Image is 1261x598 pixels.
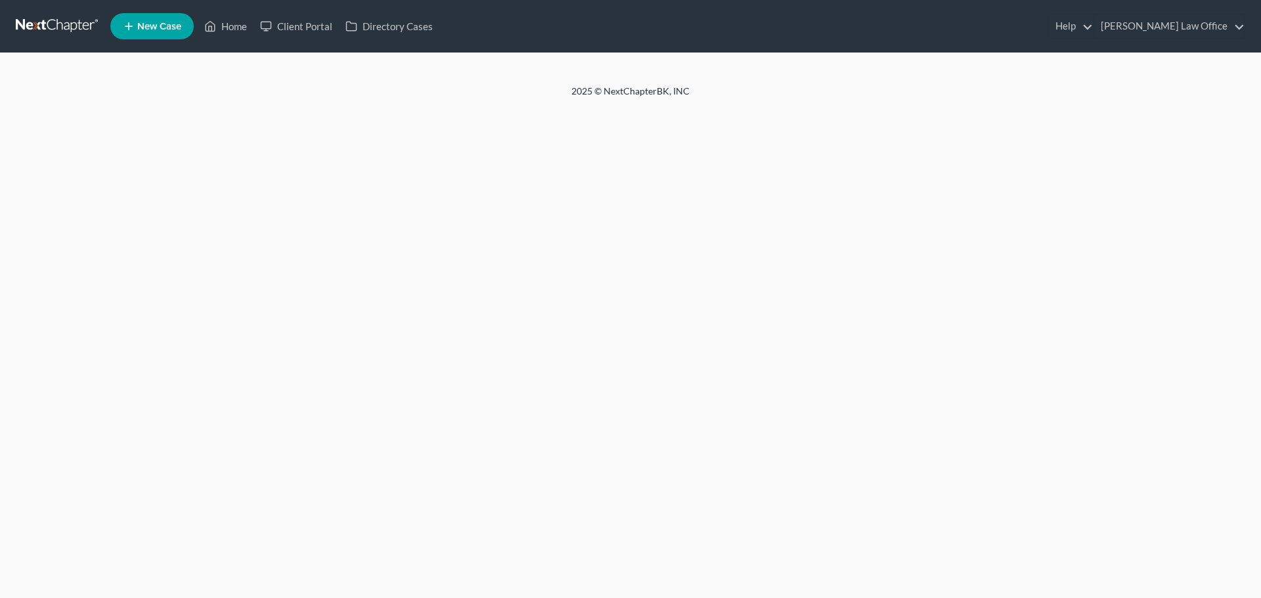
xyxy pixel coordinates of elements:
[254,14,339,38] a: Client Portal
[1049,14,1093,38] a: Help
[110,13,194,39] new-legal-case-button: New Case
[256,85,1005,108] div: 2025 © NextChapterBK, INC
[339,14,439,38] a: Directory Cases
[198,14,254,38] a: Home
[1094,14,1245,38] a: [PERSON_NAME] Law Office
